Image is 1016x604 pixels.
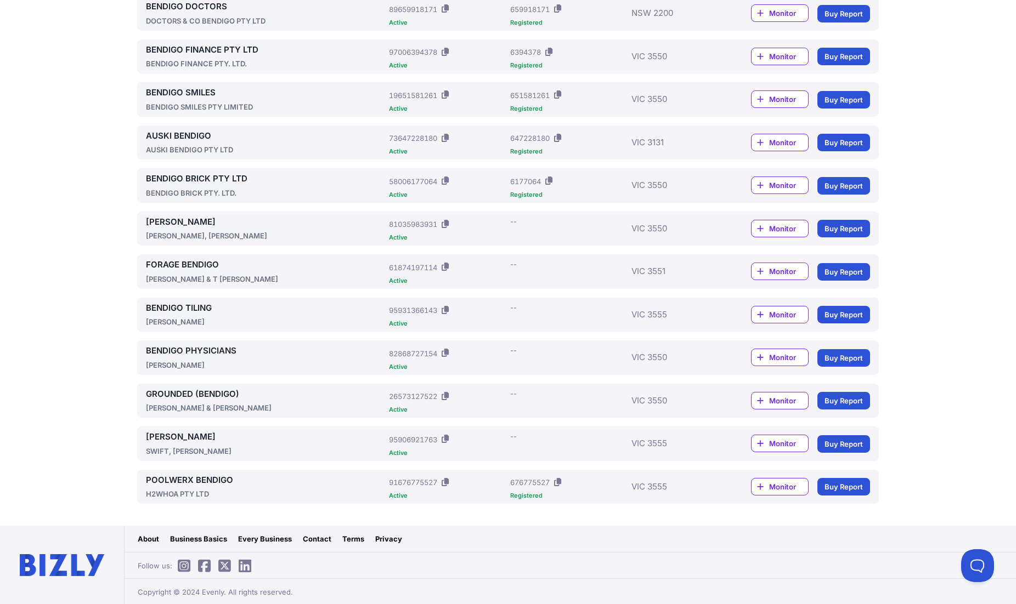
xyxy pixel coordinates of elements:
[303,533,331,544] a: Contact
[138,586,293,597] span: Copyright © 2024 Evenly. All rights reserved.
[146,474,385,487] a: POOLWERX BENDIGO
[769,8,808,19] span: Monitor
[769,352,808,363] span: Monitor
[146,259,385,271] a: FORAGE BENDIGO
[510,259,517,270] div: --
[631,431,718,457] div: VIC 3555
[389,133,437,144] div: 73647228180
[389,219,437,230] div: 81035983931
[389,90,437,101] div: 19651581261
[375,533,402,544] a: Privacy
[389,321,506,327] div: Active
[510,192,627,198] div: Registered
[146,360,385,371] div: [PERSON_NAME]
[389,278,506,284] div: Active
[631,216,718,242] div: VIC 3550
[751,478,809,495] a: Monitor
[769,309,808,320] span: Monitor
[146,173,385,185] a: BENDIGO BRICK PTY LTD
[817,306,870,323] a: Buy Report
[769,94,808,105] span: Monitor
[769,266,808,277] span: Monitor
[170,533,227,544] a: Business Basics
[510,493,627,499] div: Registered
[817,91,870,109] a: Buy Report
[146,130,385,143] a: AUSKI BENDIGO
[510,431,517,442] div: --
[138,533,159,544] a: About
[817,134,870,151] a: Buy Report
[751,392,809,409] a: Monitor
[751,435,809,452] a: Monitor
[389,20,506,26] div: Active
[631,388,718,414] div: VIC 3550
[769,395,808,406] span: Monitor
[751,176,809,194] a: Monitor
[146,446,385,457] div: SWIFT, [PERSON_NAME]
[751,48,809,65] a: Monitor
[510,302,517,313] div: --
[146,345,385,357] a: BENDIGO PHYSICIANS
[510,216,517,227] div: --
[146,488,385,499] div: H2WHOA PTY LTD
[817,392,870,409] a: Buy Report
[146,431,385,443] a: [PERSON_NAME]
[389,176,437,187] div: 58006177064
[510,106,627,112] div: Registered
[146,15,385,26] div: DOCTORS & CO BENDIGO PTY LTD
[389,348,437,359] div: 82868727154
[146,87,385,99] a: BENDIGO SMILES
[631,474,718,500] div: VIC 3555
[751,4,809,22] a: Monitor
[389,4,437,15] div: 89659918171
[751,306,809,323] a: Monitor
[389,434,437,445] div: 95906921763
[510,62,627,69] div: Registered
[751,134,809,151] a: Monitor
[510,4,550,15] div: 659918171
[146,316,385,327] div: [PERSON_NAME]
[389,407,506,413] div: Active
[769,51,808,62] span: Monitor
[817,478,870,495] a: Buy Report
[510,133,550,144] div: 647228180
[817,5,870,22] a: Buy Report
[631,173,718,198] div: VIC 3550
[631,130,718,156] div: VIC 3131
[510,90,550,101] div: 651581261
[751,220,809,237] a: Monitor
[389,192,506,198] div: Active
[817,349,870,367] a: Buy Report
[769,137,808,148] span: Monitor
[510,477,550,488] div: 676775527
[389,149,506,155] div: Active
[389,391,437,402] div: 26573127522
[817,263,870,281] a: Buy Report
[510,176,541,187] div: 6177064
[146,216,385,229] a: [PERSON_NAME]
[631,259,718,284] div: VIC 3551
[751,263,809,280] a: Monitor
[769,223,808,234] span: Monitor
[631,302,718,328] div: VIC 3555
[631,44,718,70] div: VIC 3550
[510,345,517,356] div: --
[510,20,627,26] div: Registered
[389,305,437,316] div: 95931366143
[389,47,437,58] div: 97006394378
[510,47,541,58] div: 6394378
[146,1,385,13] a: BENDIGO DOCTORS
[961,549,994,582] iframe: Toggle Customer Support
[631,345,718,371] div: VIC 3550
[238,533,292,544] a: Every Business
[510,149,627,155] div: Registered
[817,177,870,195] a: Buy Report
[146,44,385,56] a: BENDIGO FINANCE PTY LTD
[389,477,437,488] div: 91676775527
[342,533,364,544] a: Terms
[631,87,718,112] div: VIC 3550
[389,235,506,241] div: Active
[817,48,870,65] a: Buy Report
[751,349,809,366] a: Monitor
[769,481,808,492] span: Monitor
